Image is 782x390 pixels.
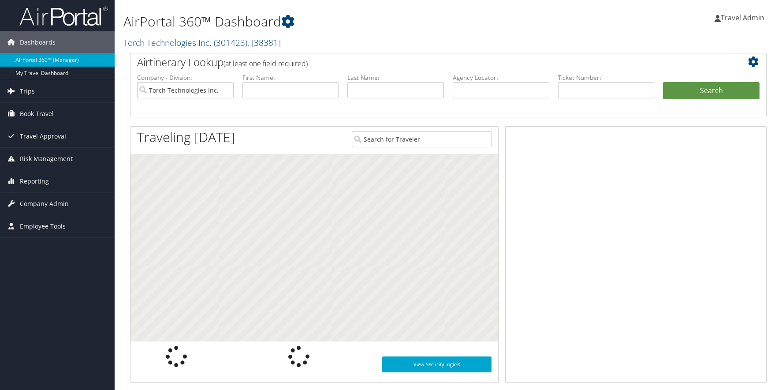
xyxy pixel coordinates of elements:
label: Agency Locator: [453,73,549,82]
span: Trips [20,80,35,102]
span: (at least one field required) [223,59,308,68]
span: Reporting [20,170,49,192]
label: First Name: [242,73,339,82]
span: ( 301423 ) [214,37,247,49]
span: Travel Admin [721,13,764,22]
span: Risk Management [20,148,73,170]
button: Search [663,82,760,100]
h2: Airtinerary Lookup [137,55,707,70]
span: Company Admin [20,193,69,215]
label: Company - Division: [137,73,234,82]
h1: Traveling [DATE] [137,128,235,146]
label: Last Name: [347,73,444,82]
input: Search for Traveler [352,131,492,147]
label: Ticket Number: [558,73,655,82]
a: Torch Technologies Inc. [123,37,281,49]
span: Book Travel [20,103,54,125]
span: , [ 38381 ] [247,37,281,49]
img: airportal-logo.png [19,6,108,26]
a: View SecurityLogic® [382,356,492,372]
h1: AirPortal 360™ Dashboard [123,12,557,31]
a: Travel Admin [715,4,773,31]
span: Dashboards [20,31,56,53]
span: Employee Tools [20,215,66,237]
span: Travel Approval [20,125,66,147]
